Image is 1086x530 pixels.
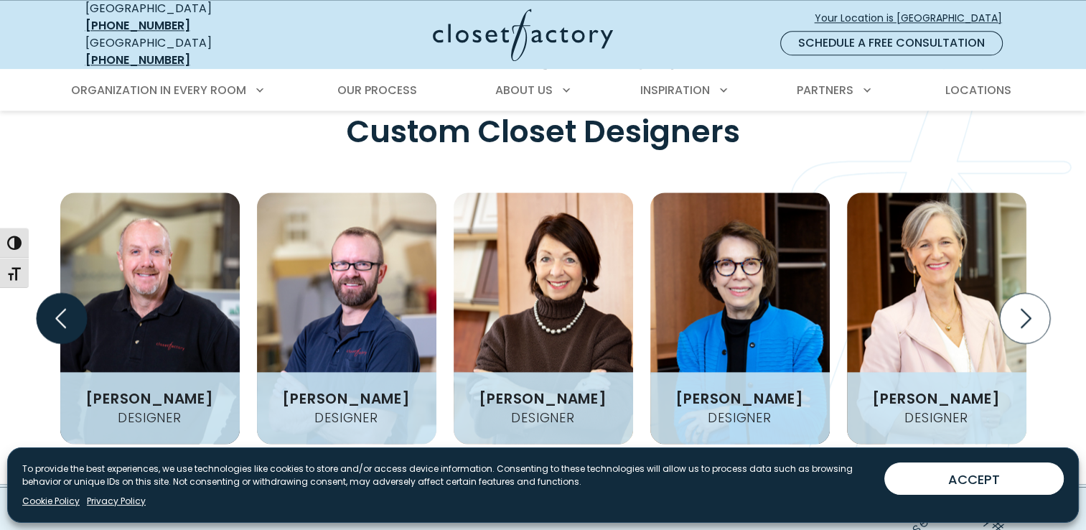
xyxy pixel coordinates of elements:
p: To provide the best experiences, we use technologies like cookies to store and/or access device i... [22,462,873,488]
h4: Designer [702,412,777,424]
span: Your Location is [GEOGRAPHIC_DATA] [815,11,1014,26]
button: Next slide [994,287,1056,349]
a: [PHONE_NUMBER] [85,52,190,68]
span: Locations [945,82,1011,98]
a: Cookie Policy [22,495,80,508]
h4: Designer [899,412,973,424]
a: Schedule a Free Consultation [780,31,1003,55]
a: [PHONE_NUMBER] [85,17,190,34]
h3: [PERSON_NAME] [276,391,416,406]
span: Organization in Every Room [71,82,246,98]
h3: [PERSON_NAME] [866,391,1006,406]
span: Custom Closet Designers [347,110,740,153]
span: About Us [495,82,553,98]
a: Your Location is [GEOGRAPHIC_DATA] [814,6,1014,31]
a: Privacy Policy [87,495,146,508]
img: closet factory employee Kelly LaVine [847,192,1026,444]
img: closet factory employee Diane [454,192,633,444]
button: Previous slide [31,287,93,349]
button: ACCEPT [884,462,1064,495]
span: Partners [797,82,853,98]
img: Closet Factory Logo [433,9,613,61]
h4: Designer [505,412,580,424]
h4: Designer [309,412,383,424]
div: [GEOGRAPHIC_DATA] [85,34,294,69]
h3: [PERSON_NAME] [670,391,809,406]
h4: Designer [112,412,187,424]
img: closet factory employee [257,192,436,444]
h3: [PERSON_NAME] [473,391,612,406]
img: closet factory employee [650,192,830,444]
span: Our Process [337,82,417,98]
img: closet factory emplyee [60,192,240,444]
h3: [PERSON_NAME] [80,391,219,406]
span: Inspiration [640,82,710,98]
nav: Primary Menu [61,70,1026,111]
